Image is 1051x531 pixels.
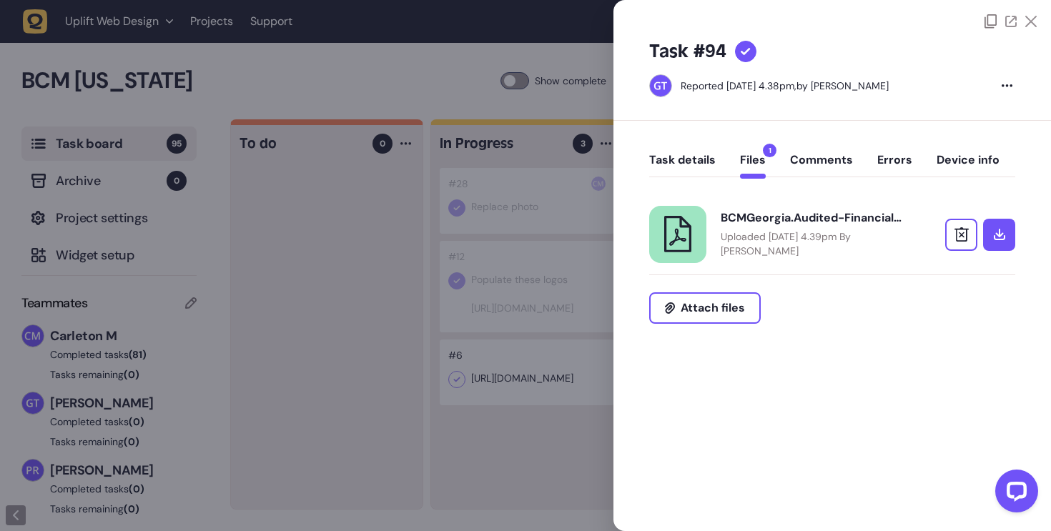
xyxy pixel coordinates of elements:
button: Device info [937,153,1000,179]
p: Uploaded [DATE] 4.39pm By [PERSON_NAME] [721,229,907,258]
div: Reported [DATE] 4.38pm, [681,79,796,92]
button: Files [740,153,766,179]
iframe: LiveChat chat widget [984,464,1044,524]
img: Graham Thompson [650,75,671,96]
a: BCMGeorgia.Audited-Financial-Statements-as-of-6.30.24.pdfUploaded [DATE] 4.39pm By [PERSON_NAME] [721,211,907,258]
h5: Task #94 [649,40,726,63]
button: Attach files [649,292,761,324]
div: BCMGeorgia.Audited-Financial-Statements-as-of-6.30.24.pdf [721,211,907,225]
span: 1 [763,144,776,157]
a: BCMGeorgia.Audited-Financial-Statements-as-of-6.30.24.pdf [649,206,706,263]
button: Errors [877,153,912,179]
button: Task details [649,153,716,179]
button: Comments [790,153,853,179]
div: by [PERSON_NAME] [681,79,889,93]
span: Attach files [681,302,745,314]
